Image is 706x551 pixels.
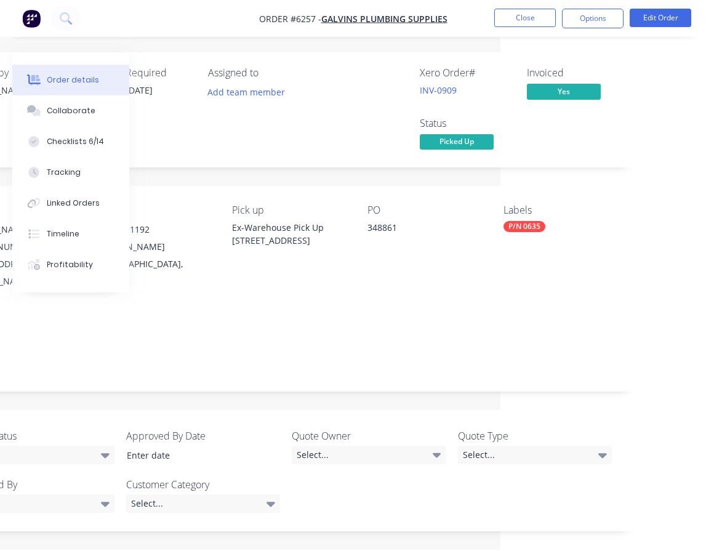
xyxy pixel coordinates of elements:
button: Picked Up [420,134,494,153]
button: Add team member [201,84,292,100]
label: Approved By Date [126,428,280,443]
button: Tracking [12,157,129,188]
label: Quote Owner [292,428,446,443]
button: Edit Order [630,9,691,27]
button: Linked Orders [12,188,129,219]
button: Add team member [208,84,292,100]
div: Invoiced [527,67,619,79]
div: PO BOX 1192 [96,221,212,238]
div: Select... [292,446,446,464]
button: Options [562,9,624,28]
div: Profitability [47,259,93,270]
a: INV-0909 [420,84,457,96]
span: Yes [527,84,601,99]
div: P/N 0635 [503,221,545,232]
a: Galvins Plumbing Supplies [321,13,447,25]
div: Select... [126,494,280,513]
button: Close [494,9,556,27]
input: Enter date [118,446,271,465]
div: Required [126,67,193,79]
button: Checklists 6/14 [12,126,129,157]
div: [PERSON_NAME][GEOGRAPHIC_DATA], [96,238,212,273]
div: Xero Order # [420,67,512,79]
div: Ex-Warehouse Pick Up [STREET_ADDRESS] [232,221,348,247]
div: Collaborate [47,105,95,116]
div: Tracking [47,167,81,178]
button: Timeline [12,219,129,249]
button: Order details [12,65,129,95]
div: Status [420,118,512,129]
div: Linked Orders [47,198,100,209]
div: Select... [458,446,612,464]
div: Assigned to [208,67,331,79]
div: Order details [47,74,99,86]
div: PO BOX 1192[PERSON_NAME][GEOGRAPHIC_DATA], [96,221,212,273]
label: Quote Type [458,428,612,443]
div: PO [367,204,483,216]
label: Customer Category [126,477,280,492]
div: Checklists 6/14 [47,136,104,147]
div: 348861 [367,221,483,238]
span: Picked Up [420,134,494,150]
button: Collaborate [12,95,129,126]
div: Bill to [96,204,212,216]
div: Pick up [232,204,348,216]
div: Timeline [47,228,79,239]
span: Order #6257 - [259,13,321,25]
div: Labels [503,204,619,216]
img: Factory [22,9,41,28]
button: Profitability [12,249,129,280]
